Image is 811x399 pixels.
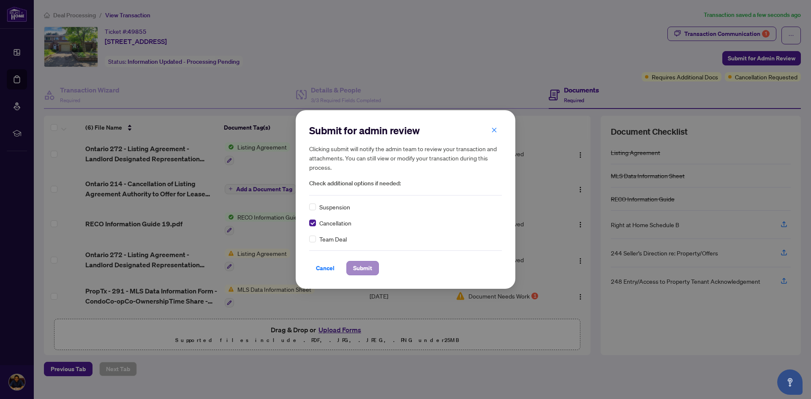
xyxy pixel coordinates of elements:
[777,369,803,395] button: Open asap
[346,261,379,275] button: Submit
[319,234,347,244] span: Team Deal
[353,261,372,275] span: Submit
[309,124,502,137] h2: Submit for admin review
[309,144,502,172] h5: Clicking submit will notify the admin team to review your transaction and attachments. You can st...
[309,179,502,188] span: Check additional options if needed:
[319,218,351,228] span: Cancellation
[491,127,497,133] span: close
[316,261,335,275] span: Cancel
[319,202,350,212] span: Suspension
[309,261,341,275] button: Cancel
